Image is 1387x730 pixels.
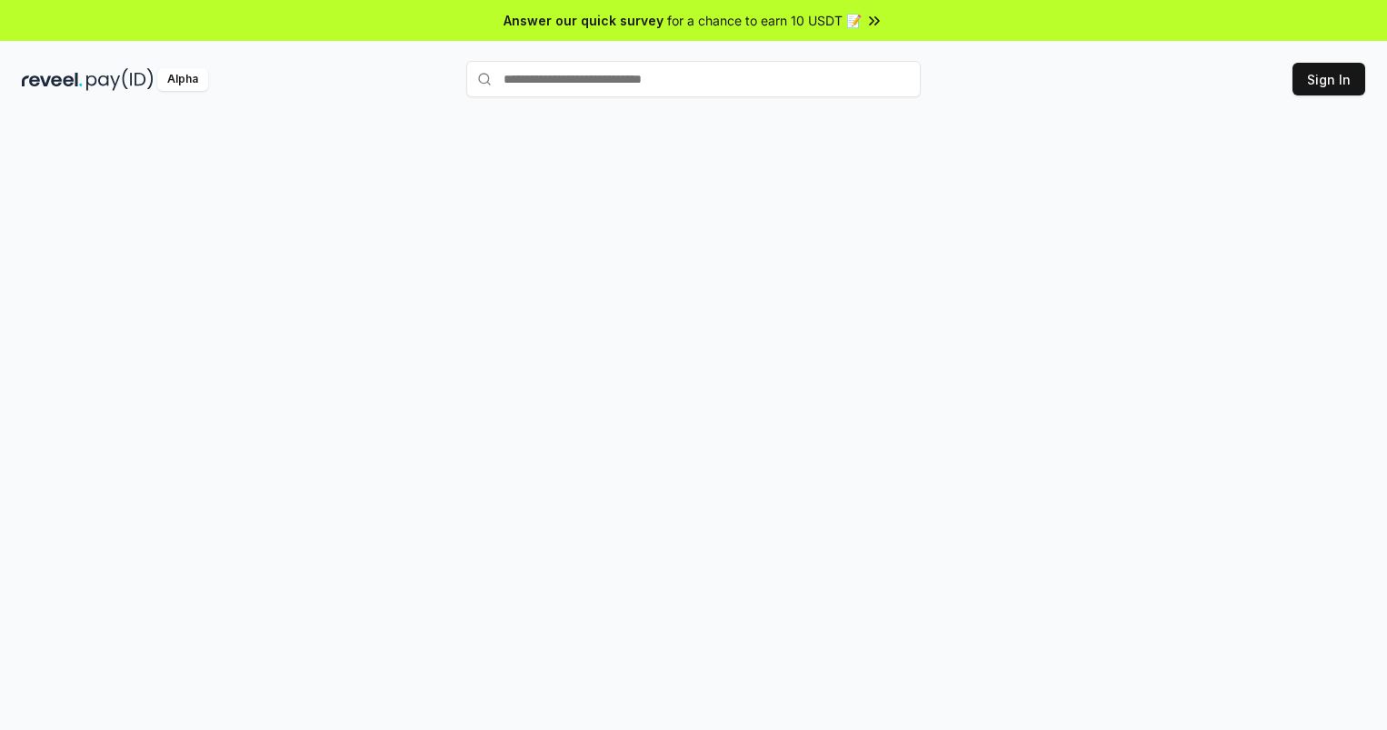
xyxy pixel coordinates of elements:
span: for a chance to earn 10 USDT 📝 [667,11,862,30]
span: Answer our quick survey [504,11,664,30]
img: pay_id [86,68,154,91]
div: Alpha [157,68,208,91]
img: reveel_dark [22,68,83,91]
button: Sign In [1292,63,1365,95]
